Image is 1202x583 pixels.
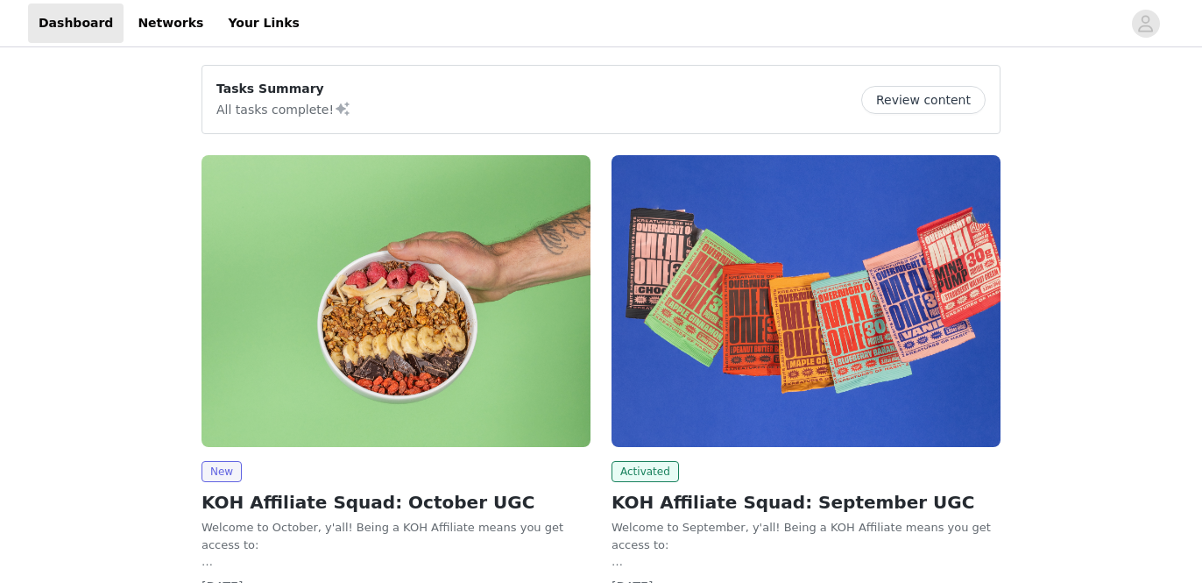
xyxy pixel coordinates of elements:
a: Networks [127,4,214,43]
span: Activated [612,461,679,482]
p: Welcome to October, y'all! Being a KOH Affiliate means you get access to: [202,519,590,553]
p: Welcome to September, y'all! Being a KOH Affiliate means you get access to: [612,519,1000,553]
h2: KOH Affiliate Squad: September UGC [612,489,1000,515]
div: avatar [1137,10,1154,38]
img: Kreatures of Habit [202,155,590,447]
span: New [202,461,242,482]
a: Your Links [217,4,310,43]
a: Dashboard [28,4,124,43]
img: Kreatures of Habit [612,155,1000,447]
h2: KOH Affiliate Squad: October UGC [202,489,590,515]
p: All tasks complete! [216,98,351,119]
button: Review content [861,86,986,114]
p: Tasks Summary [216,80,351,98]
